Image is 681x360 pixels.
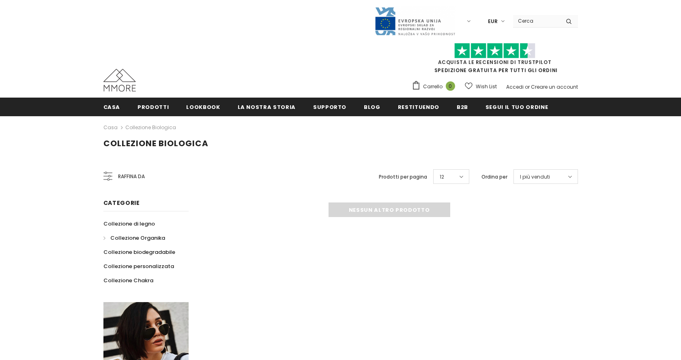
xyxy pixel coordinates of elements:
span: supporto [313,103,346,111]
span: Collezione biodegradabile [103,248,175,256]
span: or [525,83,530,90]
img: Javni Razpis [374,6,455,36]
a: Blog [364,98,380,116]
span: SPEDIZIONE GRATUITA PER TUTTI GLI ORDINI [412,47,578,74]
span: Blog [364,103,380,111]
a: Restituendo [398,98,439,116]
a: Lookbook [186,98,220,116]
a: Casa [103,123,118,132]
span: Restituendo [398,103,439,111]
span: Lookbook [186,103,220,111]
a: Collezione biodegradabile [103,245,175,259]
label: Ordina per [481,173,507,181]
img: Casi MMORE [103,69,136,92]
span: Segui il tuo ordine [486,103,548,111]
span: Wish List [476,83,497,91]
a: Wish List [465,79,497,94]
span: Prodotti [137,103,169,111]
a: B2B [457,98,468,116]
a: Casa [103,98,120,116]
span: Collezione Organika [110,234,165,242]
span: 12 [440,173,444,181]
span: Carrello [423,83,443,91]
a: Creare un account [531,83,578,90]
a: Segui il tuo ordine [486,98,548,116]
a: Prodotti [137,98,169,116]
span: EUR [488,17,498,26]
a: Accedi [506,83,524,90]
span: La nostra storia [238,103,296,111]
span: Collezione Chakra [103,277,153,284]
span: I più venduti [520,173,550,181]
a: Collezione personalizzata [103,259,174,273]
a: Collezione di legno [103,217,155,231]
a: Carrello 0 [412,81,459,93]
a: Javni Razpis [374,17,455,24]
span: Collezione personalizzata [103,262,174,270]
a: supporto [313,98,346,116]
a: Collezione Organika [103,231,165,245]
a: La nostra storia [238,98,296,116]
span: B2B [457,103,468,111]
span: Collezione biologica [103,138,208,149]
a: Collezione Chakra [103,273,153,288]
span: Collezione di legno [103,220,155,228]
a: Collezione biologica [125,124,176,131]
a: Acquista le recensioni di TrustPilot [438,59,552,66]
span: Categorie [103,199,140,207]
img: Fidati di Pilot Stars [454,43,535,59]
span: Casa [103,103,120,111]
input: Search Site [513,15,560,27]
label: Prodotti per pagina [379,173,427,181]
span: Raffina da [118,172,145,181]
span: 0 [446,81,455,91]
